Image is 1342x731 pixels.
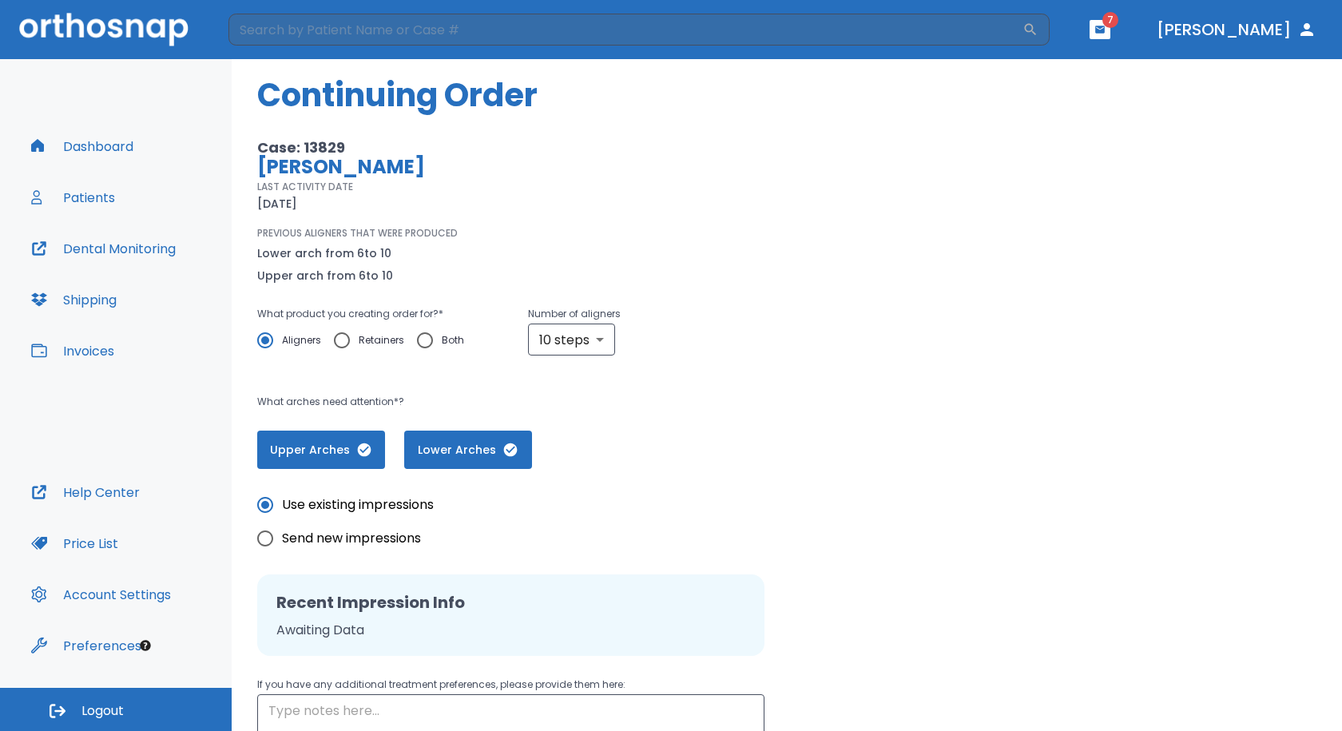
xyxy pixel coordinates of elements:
[420,442,516,459] span: Lower Arches
[276,590,745,614] h2: Recent Impression Info
[257,431,385,469] button: Upper Arches
[22,575,181,614] button: Account Settings
[257,244,393,263] p: Lower arch from 6 to 10
[257,157,875,177] p: [PERSON_NAME]
[138,638,153,653] div: Tooltip anchor
[257,266,393,285] p: Upper arch from 6 to 10
[442,331,464,350] span: Both
[276,621,745,640] p: Awaiting Data
[257,304,477,324] p: What product you creating order for? *
[1150,15,1323,44] button: [PERSON_NAME]
[257,180,353,194] p: LAST ACTIVITY DATE
[257,675,764,694] p: If you have any additional treatment preferences, please provide them here:
[273,442,369,459] span: Upper Arches
[22,178,125,217] button: Patients
[81,702,124,720] span: Logout
[22,280,126,319] button: Shipping
[404,431,532,469] button: Lower Arches
[282,495,434,514] span: Use existing impressions
[22,626,151,665] button: Preferences
[257,392,875,411] p: What arches need attention*?
[22,332,124,370] button: Invoices
[528,324,615,356] div: 10 steps
[257,71,1316,119] h1: Continuing Order
[22,127,143,165] button: Dashboard
[282,331,321,350] span: Aligners
[282,529,421,548] span: Send new impressions
[257,194,297,213] p: [DATE]
[257,138,875,157] p: Case: 13829
[228,14,1022,46] input: Search by Patient Name or Case #
[359,331,404,350] span: Retainers
[22,229,185,268] button: Dental Monitoring
[257,226,458,240] p: PREVIOUS ALIGNERS THAT WERE PRODUCED
[22,524,128,562] button: Price List
[22,473,149,511] button: Help Center
[528,304,621,324] p: Number of aligners
[1102,12,1118,28] span: 7
[19,13,189,46] img: Orthosnap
